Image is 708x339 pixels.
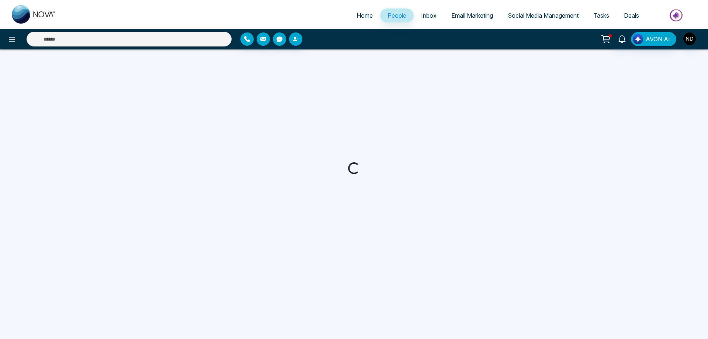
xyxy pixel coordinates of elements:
button: AVON AI [631,32,676,46]
span: Home [357,12,373,19]
span: Deals [624,12,639,19]
a: Social Media Management [500,8,586,23]
span: People [388,12,406,19]
img: Lead Flow [633,34,643,44]
span: Social Media Management [508,12,579,19]
span: Tasks [593,12,609,19]
a: Inbox [414,8,444,23]
span: Inbox [421,12,437,19]
a: People [380,8,414,23]
img: Market-place.gif [650,7,704,24]
span: AVON AI [646,35,670,44]
img: User Avatar [683,32,696,45]
a: Tasks [586,8,617,23]
span: Email Marketing [451,12,493,19]
a: Deals [617,8,646,23]
a: Home [349,8,380,23]
img: Nova CRM Logo [12,5,56,24]
a: Email Marketing [444,8,500,23]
